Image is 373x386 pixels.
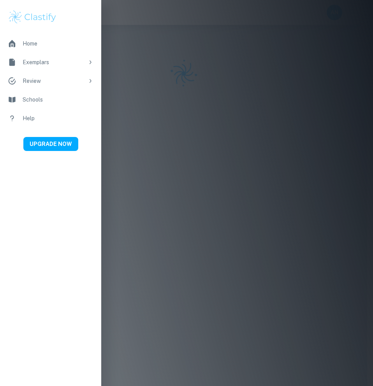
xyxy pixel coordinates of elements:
[23,39,93,48] div: Home
[23,137,78,151] button: UPGRADE NOW
[8,9,57,25] img: Clastify logo
[23,77,84,85] div: Review
[23,114,93,123] div: Help
[23,95,93,104] div: Schools
[23,58,84,67] div: Exemplars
